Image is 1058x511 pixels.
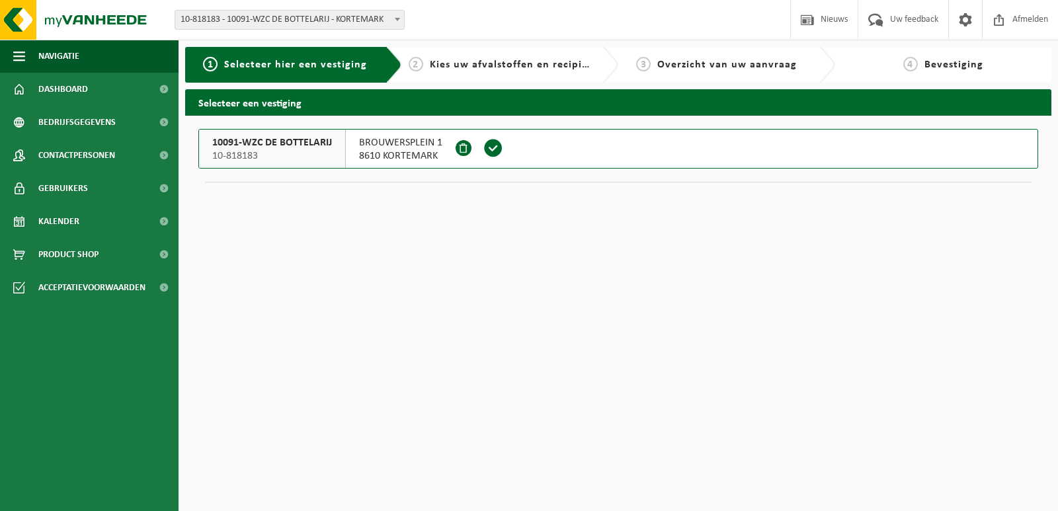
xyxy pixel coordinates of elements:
[430,59,612,70] span: Kies uw afvalstoffen en recipiënten
[198,129,1038,169] button: 10091-WZC DE BOTTELARIJ 10-818183 BROUWERSPLEIN 18610 KORTEMARK
[38,106,116,139] span: Bedrijfsgegevens
[38,73,88,106] span: Dashboard
[359,149,442,163] span: 8610 KORTEMARK
[38,238,99,271] span: Product Shop
[175,11,404,29] span: 10-818183 - 10091-WZC DE BOTTELARIJ - KORTEMARK
[409,57,423,71] span: 2
[359,136,442,149] span: BROUWERSPLEIN 1
[224,59,367,70] span: Selecteer hier een vestiging
[657,59,797,70] span: Overzicht van uw aanvraag
[175,10,405,30] span: 10-818183 - 10091-WZC DE BOTTELARIJ - KORTEMARK
[636,57,651,71] span: 3
[203,57,218,71] span: 1
[212,149,332,163] span: 10-818183
[185,89,1051,115] h2: Selecteer een vestiging
[38,40,79,73] span: Navigatie
[38,271,145,304] span: Acceptatievoorwaarden
[903,57,918,71] span: 4
[924,59,983,70] span: Bevestiging
[38,139,115,172] span: Contactpersonen
[212,136,332,149] span: 10091-WZC DE BOTTELARIJ
[38,205,79,238] span: Kalender
[38,172,88,205] span: Gebruikers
